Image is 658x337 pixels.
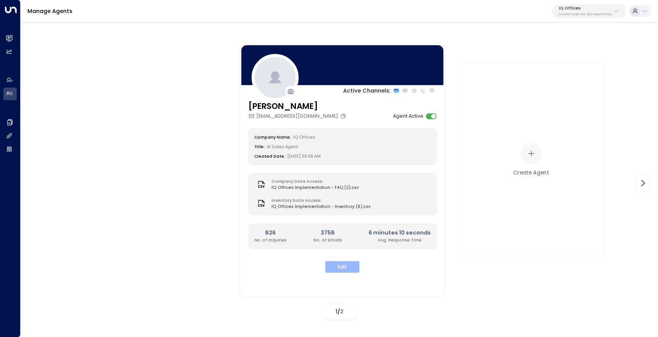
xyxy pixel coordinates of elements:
p: Avg. Response Time [369,237,431,243]
div: [EMAIL_ADDRESS][DOMAIN_NAME] [248,113,348,120]
button: Edit [325,261,359,273]
label: Created Date: [254,154,286,160]
label: Inventory Data Access: [272,198,367,204]
p: No. of Inquiries [254,237,287,243]
label: Company Name: [254,135,291,141]
h2: 826 [254,229,287,237]
span: AI Sales Agent [267,144,298,150]
button: IQ Officescfe0f921-6736-41ff-9ccf-6d0a7fff47c3 [552,4,626,18]
span: IQ Offices Implementation - Inventory (8).csv [272,204,371,210]
a: Manage Agents [27,7,72,15]
label: Agent Active [393,113,423,120]
p: cfe0f921-6736-41ff-9ccf-6d0a7fff47c3 [559,13,612,16]
button: Copy [340,113,348,120]
p: No. of Emails [313,237,342,243]
span: [DATE] 06:38 AM [287,154,321,160]
span: IQ Offices [293,135,315,141]
h2: 6 minutes 10 seconds [369,229,431,237]
span: 2 [340,308,343,315]
h2: 3758 [313,229,342,237]
span: IQ Offices Implementation - FAQ (2).csv [272,185,359,191]
div: / [322,304,356,319]
h3: [PERSON_NAME] [248,101,348,113]
p: IQ Offices [559,6,612,11]
label: Company Data Access: [272,179,355,185]
label: Title: [254,144,265,150]
span: 1 [335,308,337,315]
div: Create Agent [513,169,549,177]
p: Active Channels: [343,87,390,95]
